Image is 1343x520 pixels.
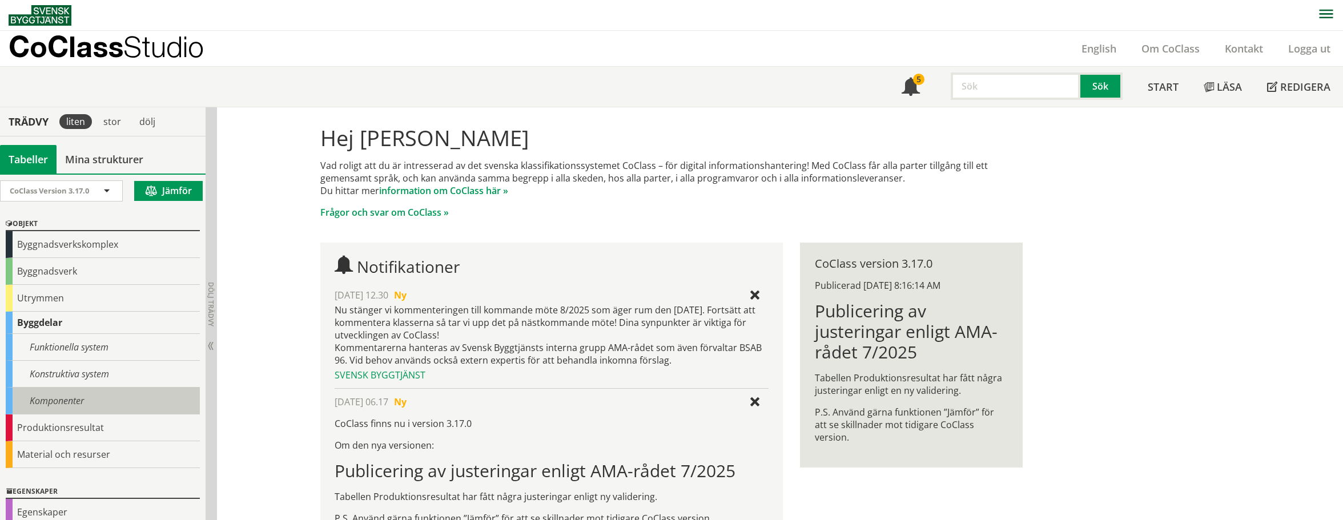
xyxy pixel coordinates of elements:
[6,217,200,231] div: Objekt
[335,461,768,481] h1: Publicering av justeringar enligt AMA-rådet 7/2025
[9,40,204,53] p: CoClass
[10,186,89,196] span: CoClass Version 3.17.0
[59,114,92,129] div: liten
[320,206,449,219] a: Frågor och svar om CoClass »
[815,372,1007,397] p: Tabellen Produktionsresultat har fått några justeringar enligt en ny validering.
[6,485,200,499] div: Egenskaper
[57,145,152,174] a: Mina strukturer
[320,125,1022,150] h1: Hej [PERSON_NAME]
[1069,42,1129,55] a: English
[1129,42,1212,55] a: Om CoClass
[1135,67,1191,107] a: Start
[1080,72,1123,100] button: Sök
[379,184,508,197] a: information om CoClass här »
[6,361,200,388] div: Konstruktiva system
[2,115,55,128] div: Trädvy
[889,67,932,107] a: 5
[134,181,203,201] button: Jämför
[815,301,1007,362] h1: Publicering av justeringar enligt AMA-rådet 7/2025
[206,282,216,326] span: Dölj trädvy
[335,417,768,430] p: CoClass finns nu i version 3.17.0
[357,256,460,277] span: Notifikationer
[335,490,768,503] p: Tabellen Produktionsresultat har fått några justeringar enligt ny validering.
[394,289,407,301] span: Ny
[394,396,407,408] span: Ny
[815,279,1007,292] div: Publicerad [DATE] 8:16:14 AM
[1217,80,1242,94] span: Läsa
[951,72,1080,100] input: Sök
[6,334,200,361] div: Funktionella system
[335,369,768,381] div: Svensk Byggtjänst
[6,414,200,441] div: Produktionsresultat
[1276,42,1343,55] a: Logga ut
[132,114,162,129] div: dölj
[913,74,924,85] div: 5
[96,114,128,129] div: stor
[815,257,1007,270] div: CoClass version 3.17.0
[320,159,1022,197] p: Vad roligt att du är intresserad av det svenska klassifikationssystemet CoClass – för digital inf...
[6,388,200,414] div: Komponenter
[335,439,768,452] p: Om den nya versionen:
[815,406,1007,444] p: P.S. Använd gärna funktionen ”Jämför” för att se skillnader mot tidigare CoClass version.
[123,30,204,63] span: Studio
[6,312,200,334] div: Byggdelar
[1191,67,1254,107] a: Läsa
[1254,67,1343,107] a: Redigera
[335,396,388,408] span: [DATE] 06.17
[335,304,768,366] div: Nu stänger vi kommenteringen till kommande möte 8/2025 som äger rum den [DATE]. Fortsätt att komm...
[1148,80,1179,94] span: Start
[6,258,200,285] div: Byggnadsverk
[6,231,200,258] div: Byggnadsverkskomplex
[6,441,200,468] div: Material och resurser
[6,285,200,312] div: Utrymmen
[1212,42,1276,55] a: Kontakt
[902,79,920,97] span: Notifikationer
[9,31,228,66] a: CoClassStudio
[1280,80,1330,94] span: Redigera
[335,289,388,301] span: [DATE] 12.30
[9,5,71,26] img: Svensk Byggtjänst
